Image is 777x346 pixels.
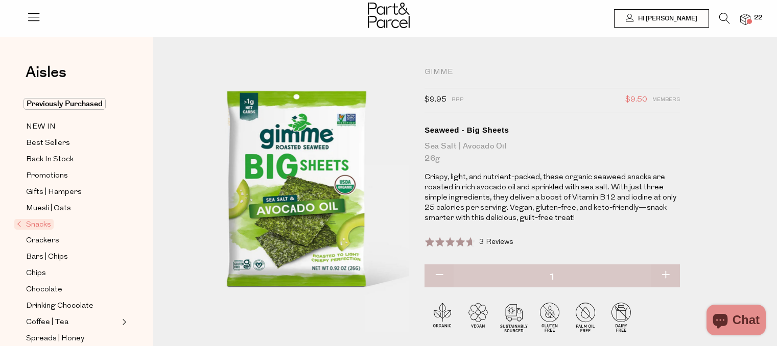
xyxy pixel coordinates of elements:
span: Bars | Chips [26,251,68,263]
span: 3 Reviews [479,238,513,246]
img: Part&Parcel [368,3,410,28]
button: Expand/Collapse Coffee | Tea [120,316,127,328]
img: P_P-ICONS-Live_Bec_V11_Organic.svg [425,299,460,335]
a: Drinking Chocolate [26,300,119,312]
span: RRP [452,93,463,107]
a: Hi [PERSON_NAME] [614,9,709,28]
a: Best Sellers [26,137,119,150]
img: P_P-ICONS-Live_Bec_V11_Sustainable_Sourced.svg [496,299,532,335]
div: Seaweed - Big Sheets [425,125,680,135]
span: Chocolate [26,284,62,296]
span: Gifts | Hampers [26,186,82,199]
img: P_P-ICONS-Live_Bec_V11_Dairy_Free.svg [603,299,639,335]
a: Gifts | Hampers [26,186,119,199]
span: Hi [PERSON_NAME] [635,14,697,23]
img: P_P-ICONS-Live_Bec_V11_Gluten_Free.svg [532,299,568,335]
span: Coffee | Tea [26,316,68,329]
a: Aisles [26,65,66,90]
a: Previously Purchased [26,98,119,110]
div: Sea Salt | Avocado Oil 26g [425,140,680,165]
img: Seaweed - Big Sheets [184,67,409,333]
p: Crispy, light, and nutrient-packed, these organic seaweed snacks are roasted in rich avocado oil ... [425,172,680,224]
span: Muesli | Oats [26,203,71,215]
span: $9.50 [625,93,647,107]
inbox-online-store-chat: Shopify online store chat [703,305,769,338]
a: Promotions [26,169,119,182]
a: Muesli | Oats [26,202,119,215]
span: Chips [26,267,46,280]
a: Snacks [17,218,119,231]
a: 22 [740,14,750,24]
a: Coffee | Tea [26,316,119,329]
a: Bars | Chips [26,251,119,263]
a: Crackers [26,234,119,247]
span: Crackers [26,235,59,247]
span: NEW IN [26,121,56,133]
a: Spreads | Honey [26,332,119,345]
div: Gimme [425,67,680,78]
span: $9.95 [425,93,446,107]
span: Aisles [26,61,66,84]
input: QTY Seaweed - Big Sheets [425,264,680,290]
a: Chips [26,267,119,280]
span: Back In Stock [26,154,74,166]
span: Snacks [14,219,54,230]
span: Best Sellers [26,137,70,150]
span: Promotions [26,170,68,182]
span: Members [652,93,680,107]
a: Chocolate [26,283,119,296]
span: Spreads | Honey [26,333,84,345]
span: Drinking Chocolate [26,300,93,312]
span: Previously Purchased [23,98,106,110]
img: P_P-ICONS-Live_Bec_V11_Vegan.svg [460,299,496,335]
img: P_P-ICONS-Live_Bec_V11_Palm_Oil_Free.svg [568,299,603,335]
span: 22 [751,13,765,22]
a: NEW IN [26,120,119,133]
a: Back In Stock [26,153,119,166]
